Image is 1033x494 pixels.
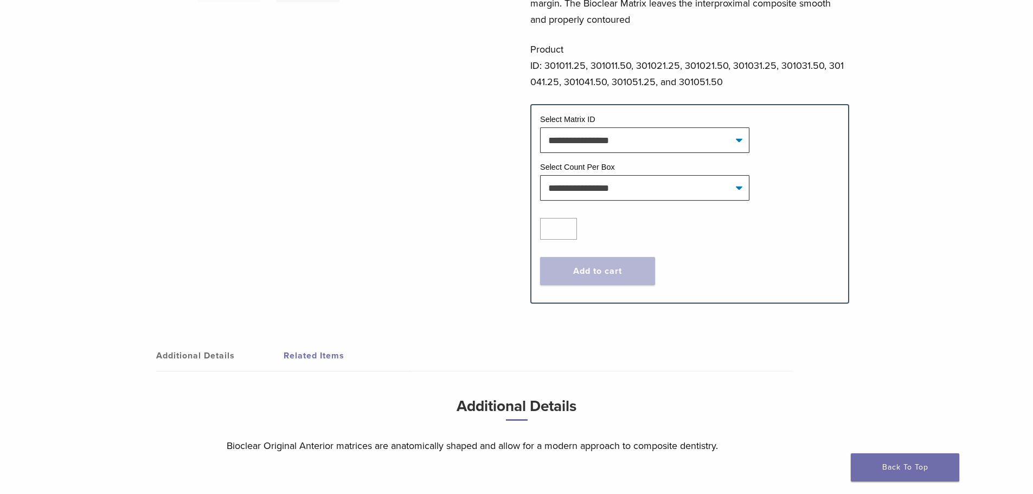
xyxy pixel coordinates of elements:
a: Back To Top [851,453,959,482]
label: Select Matrix ID [540,115,595,124]
button: Add to cart [540,257,655,285]
h3: Additional Details [227,393,807,429]
label: Select Count Per Box [540,163,615,171]
p: Product ID: 301011.25, 301011.50, 301021.25, 301021.50, 301031.25, 301031.50, 301041.25, 301041.5... [530,41,849,90]
p: Bioclear Original Anterior matrices are anatomically shaped and allow for a modern approach to co... [227,438,807,454]
a: Related Items [284,341,411,371]
a: Additional Details [156,341,284,371]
